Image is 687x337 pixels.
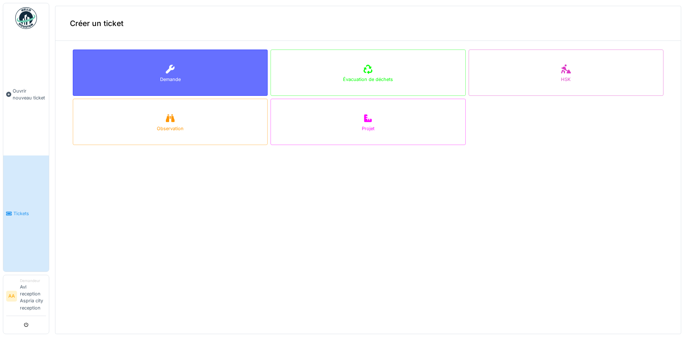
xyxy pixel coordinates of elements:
[343,76,393,83] div: Évacuation de déchets
[561,76,571,83] div: HSK
[6,278,46,316] a: AA DemandeurAvl reception Aspria city reception
[15,7,37,29] img: Badge_color-CXgf-gQk.svg
[157,125,184,132] div: Observation
[6,291,17,302] li: AA
[55,6,681,41] div: Créer un ticket
[160,76,181,83] div: Demande
[362,125,374,132] div: Projet
[20,278,46,283] div: Demandeur
[3,33,49,155] a: Ouvrir nouveau ticket
[3,155,49,271] a: Tickets
[13,88,46,101] span: Ouvrir nouveau ticket
[20,278,46,314] li: Avl reception Aspria city reception
[13,210,46,217] span: Tickets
